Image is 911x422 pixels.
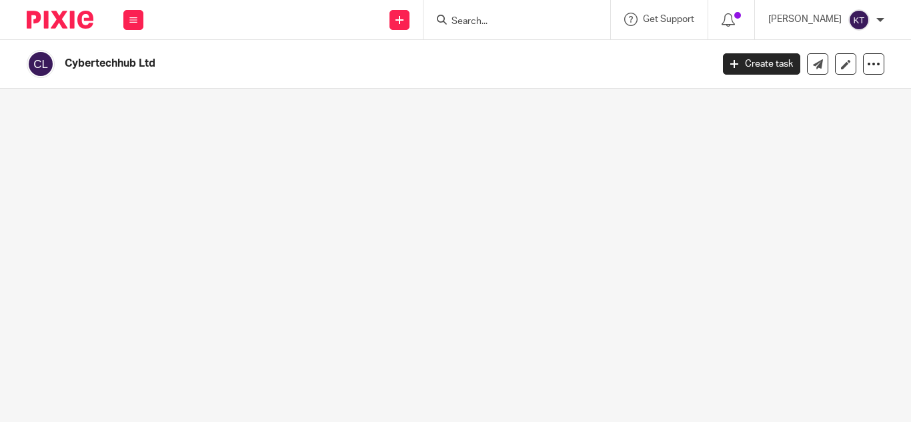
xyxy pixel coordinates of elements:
a: Create task [723,53,800,75]
input: Search [450,16,570,28]
span: Get Support [643,15,694,24]
h2: Cybertechhub Ltd [65,57,576,71]
img: svg%3E [27,50,55,78]
img: Pixie [27,11,93,29]
p: [PERSON_NAME] [768,13,842,26]
img: svg%3E [848,9,870,31]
